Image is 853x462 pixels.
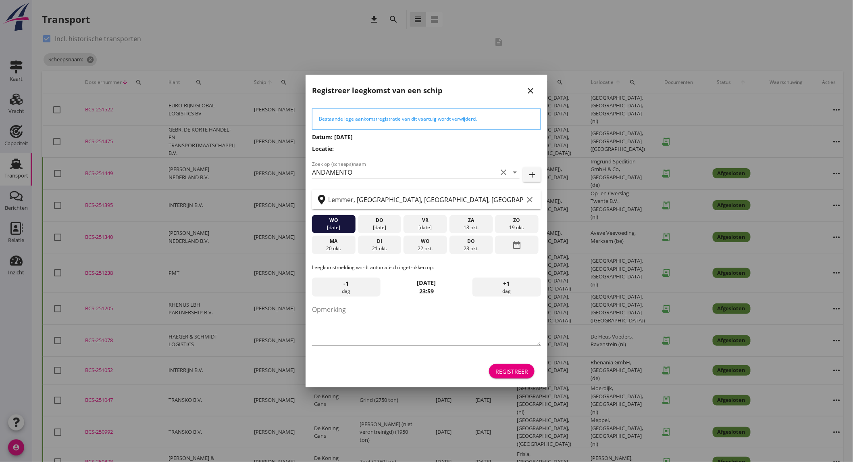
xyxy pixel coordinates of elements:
[451,217,491,224] div: za
[312,278,381,297] div: dag
[328,193,523,206] input: Zoek op terminal of plaats
[417,279,436,286] strong: [DATE]
[499,167,508,177] i: clear
[526,86,535,96] i: close
[360,217,399,224] div: do
[406,245,445,252] div: 22 okt.
[512,238,522,252] i: date_range
[360,238,399,245] div: di
[451,245,491,252] div: 23 okt.
[312,144,541,153] h3: Locatie:
[510,167,520,177] i: arrow_drop_down
[360,224,399,231] div: [DATE]
[319,115,534,123] div: Bestaande lege aankomstregistratie van dit vaartuig wordt verwijderd.
[451,238,491,245] div: do
[472,278,541,297] div: dag
[314,224,354,231] div: [DATE]
[525,195,535,205] i: clear
[489,364,535,378] button: Registreer
[503,279,510,288] span: +1
[406,224,445,231] div: [DATE]
[406,238,445,245] div: wo
[312,303,541,345] textarea: Opmerking
[314,217,354,224] div: wo
[497,224,537,231] div: 19 okt.
[495,367,528,376] div: Registreer
[312,85,442,96] h2: Registreer leegkomst van een schip
[451,224,491,231] div: 18 okt.
[314,238,354,245] div: ma
[419,287,434,295] strong: 23:59
[312,166,497,179] input: Zoek op (scheeps)naam
[312,264,541,271] p: Leegkomstmelding wordt automatisch ingetrokken op:
[344,279,349,288] span: -1
[314,245,354,252] div: 20 okt.
[360,245,399,252] div: 21 okt.
[406,217,445,224] div: vr
[497,217,537,224] div: zo
[312,133,541,141] h3: Datum: [DATE]
[527,170,537,180] i: add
